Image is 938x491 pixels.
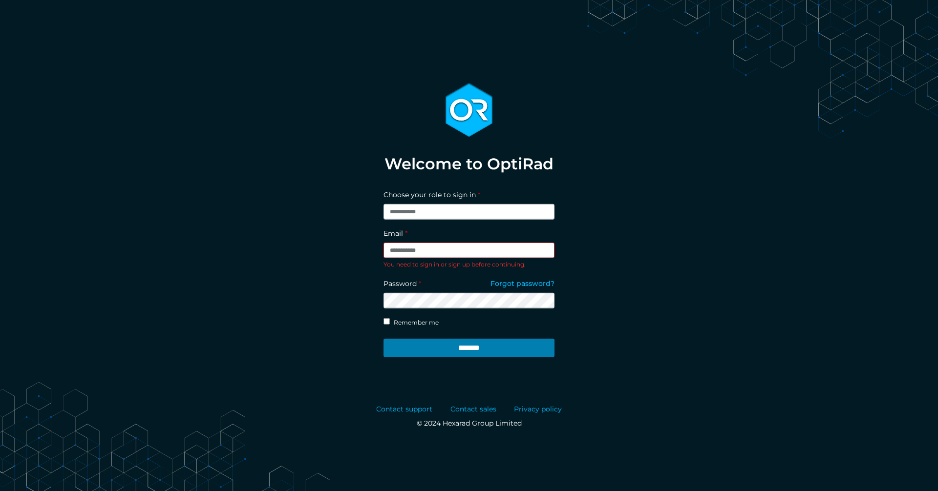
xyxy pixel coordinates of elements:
a: Privacy policy [514,404,562,414]
span: You need to sign in or sign up before continuing. [384,261,526,268]
p: © 2024 Hexarad Group Limited [376,418,562,429]
a: Forgot password? [490,279,554,293]
a: Contact support [376,404,432,414]
label: Password [384,279,421,289]
label: Choose your role to sign in [384,190,480,200]
a: Contact sales [450,404,496,414]
img: optirad_logo-13d80ebaeef41a0bd4daa28750046bb8215ff99b425e875e5b69abade74ad868.svg [446,83,492,137]
label: Remember me [394,318,439,327]
label: Email [384,228,407,239]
